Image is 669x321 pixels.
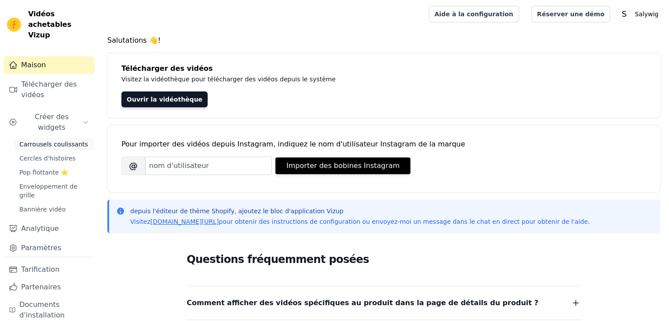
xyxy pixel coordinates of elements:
[21,80,77,99] font: Télécharger des vidéos
[19,141,88,148] font: Carrousels coulissants
[537,11,604,18] font: Réserver une démo
[4,278,95,296] a: Partenaires
[435,11,513,18] font: Aide à la configuration
[21,224,59,233] font: Analytique
[187,253,369,266] font: Questions fréquemment posées
[4,261,95,278] a: Tarification
[14,138,95,150] a: Carrousels coulissants
[19,169,68,176] font: Pop flottante ⭐
[19,155,76,162] font: Cercles d'histoires
[4,220,95,237] a: Analytique
[14,152,95,164] a: Cercles d'histoires
[107,36,161,44] font: Salutations 👋!
[21,283,61,291] font: Partenaires
[617,6,662,22] button: S Salywig
[7,18,21,32] img: Vizup
[429,6,519,22] a: Aide à la configuration
[121,140,465,148] font: Pour importer des vidéos depuis Instagram, indiquez le nom d'utilisateur Instagram de la marque
[121,64,212,73] font: Télécharger des vidéos
[4,239,95,257] a: Paramètres
[635,11,658,18] font: Salywig
[28,10,71,39] font: Vidéos achetables Vizup
[286,161,399,170] font: Importer des bobines Instagram
[622,10,627,18] text: S
[275,157,410,174] button: Importer des bobines Instagram
[531,6,610,22] a: Réserver une démo
[4,108,95,136] button: Créer des widgets
[130,218,150,225] font: Visitez
[129,160,138,171] font: @
[121,91,208,107] a: Ouvrir la vidéothèque
[127,96,202,103] font: Ouvrir la vidéothèque
[21,244,61,252] font: Paramètres
[219,218,589,225] font: pour obtenir des instructions de configuration ou envoyez-moi un message dans le chat en direct p...
[187,299,538,307] font: Comment afficher des vidéos spécifiques au produit dans la page de détails du produit ?
[19,300,65,319] font: Documents d'installation
[14,166,95,179] a: Pop flottante ⭐
[150,218,219,225] a: [DOMAIN_NAME][URL]
[130,208,344,215] font: depuis l'éditeur de thème Shopify, ajoutez le bloc d'application Vizup
[35,113,69,131] font: Créer des widgets
[19,183,77,199] font: Enveloppement de grille
[4,76,95,104] a: Télécharger des vidéos
[14,180,95,201] a: Enveloppement de grille
[14,203,95,215] a: Bannière vidéo
[187,297,581,309] button: Comment afficher des vidéos spécifiques au produit dans la page de détails du produit ?
[145,157,272,175] input: nom d'utilisateur
[4,56,95,74] a: Maison
[19,206,66,213] font: Bannière vidéo
[121,76,336,83] font: Visitez la vidéothèque pour télécharger des vidéos depuis le système
[21,265,59,274] font: Tarification
[21,61,46,69] font: Maison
